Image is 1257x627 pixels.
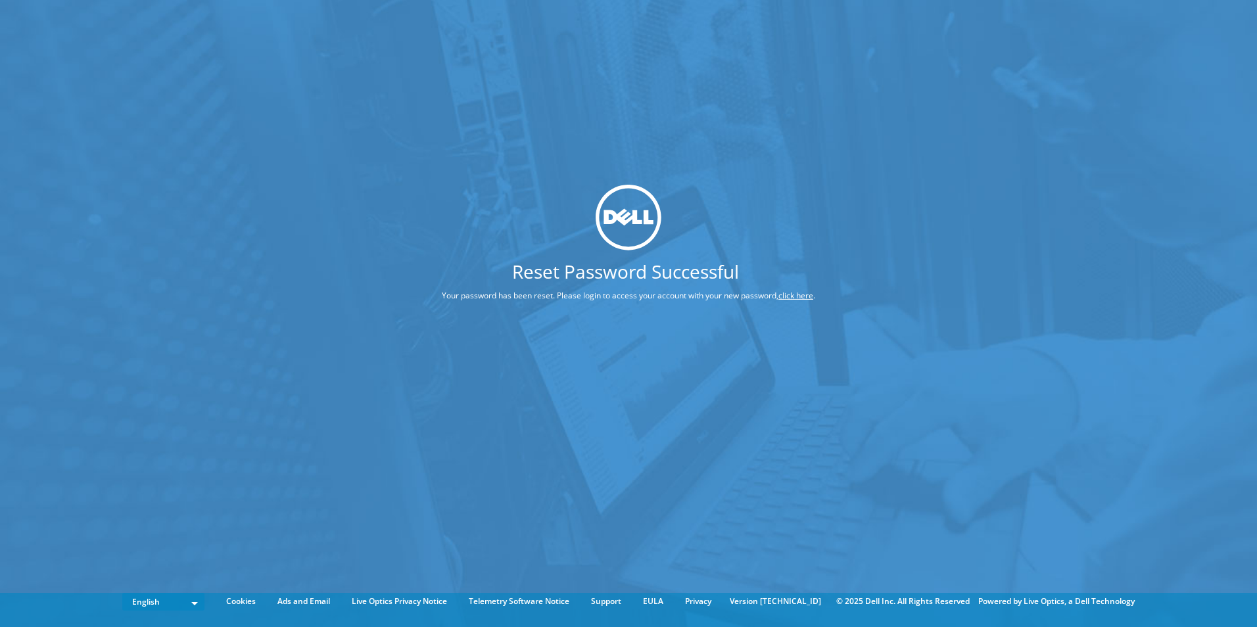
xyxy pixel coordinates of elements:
[268,594,340,609] a: Ads and Email
[778,290,813,301] a: click here
[392,262,858,281] h1: Reset Password Successful
[633,594,673,609] a: EULA
[342,594,457,609] a: Live Optics Privacy Notice
[596,184,661,250] img: dell_svg_logo.svg
[675,594,721,609] a: Privacy
[723,594,828,609] li: Version [TECHNICAL_ID]
[581,594,631,609] a: Support
[978,594,1135,609] li: Powered by Live Optics, a Dell Technology
[459,594,579,609] a: Telemetry Software Notice
[392,289,865,303] p: Your password has been reset. Please login to access your account with your new password, .
[830,594,976,609] li: © 2025 Dell Inc. All Rights Reserved
[216,594,266,609] a: Cookies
